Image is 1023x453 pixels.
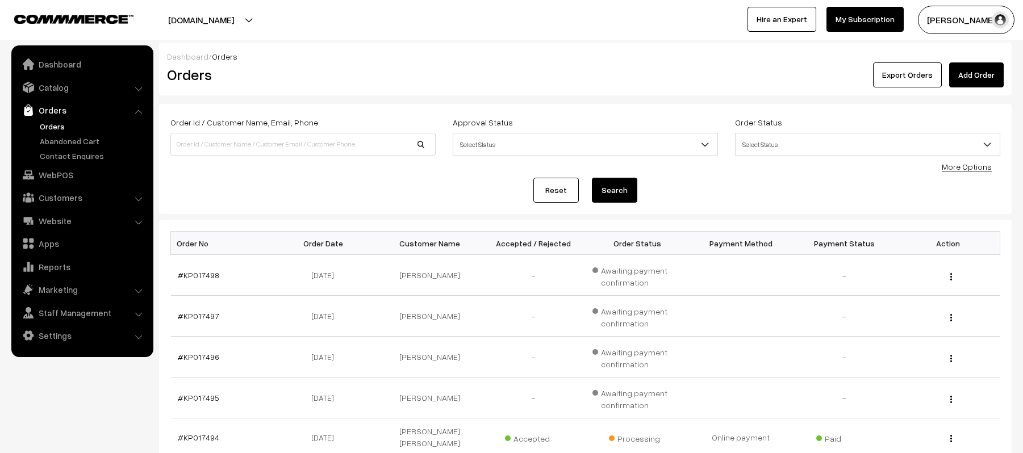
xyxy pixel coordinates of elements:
[826,7,904,32] a: My Subscription
[378,378,482,418] td: [PERSON_NAME]
[609,430,666,444] span: Processing
[453,116,513,128] label: Approval Status
[482,296,586,337] td: -
[178,393,219,402] a: #KP017495
[37,120,149,132] a: Orders
[14,15,133,23] img: COMMMERCE
[735,133,1000,156] span: Select Status
[950,273,952,280] img: Menu
[505,430,562,444] span: Accepted
[274,255,378,296] td: [DATE]
[274,378,378,418] td: [DATE]
[942,162,992,171] a: More Options
[178,433,219,442] a: #KP017494
[453,133,718,156] span: Select Status
[14,54,149,74] a: Dashboard
[274,296,378,337] td: [DATE]
[735,116,782,128] label: Order Status
[171,232,275,255] th: Order No
[736,135,1000,154] span: Select Status
[950,396,952,403] img: Menu
[592,178,637,203] button: Search
[14,100,149,120] a: Orders
[793,255,897,296] td: -
[14,257,149,277] a: Reports
[592,343,683,370] span: Awaiting payment confirmation
[167,52,208,61] a: Dashboard
[689,232,793,255] th: Payment Method
[170,133,436,156] input: Order Id / Customer Name / Customer Email / Customer Phone
[793,337,897,378] td: -
[950,355,952,362] img: Menu
[14,211,149,231] a: Website
[950,314,952,321] img: Menu
[793,296,897,337] td: -
[14,303,149,323] a: Staff Management
[453,135,717,154] span: Select Status
[918,6,1014,34] button: [PERSON_NAME]
[378,296,482,337] td: [PERSON_NAME]
[378,337,482,378] td: [PERSON_NAME]
[14,325,149,346] a: Settings
[816,430,873,444] span: Paid
[873,62,942,87] button: Export Orders
[748,7,816,32] a: Hire an Expert
[14,11,114,25] a: COMMMERCE
[592,384,683,411] span: Awaiting payment confirmation
[482,378,586,418] td: -
[14,77,149,98] a: Catalog
[167,66,435,83] h2: Orders
[274,232,378,255] th: Order Date
[378,232,482,255] th: Customer Name
[482,255,586,296] td: -
[178,352,219,362] a: #KP017496
[793,232,897,255] th: Payment Status
[378,255,482,296] td: [PERSON_NAME]
[212,52,237,61] span: Orders
[14,187,149,208] a: Customers
[274,337,378,378] td: [DATE]
[14,165,149,185] a: WebPOS
[950,435,952,442] img: Menu
[592,262,683,288] span: Awaiting payment confirmation
[170,116,318,128] label: Order Id / Customer Name, Email, Phone
[482,337,586,378] td: -
[992,11,1009,28] img: user
[14,279,149,300] a: Marketing
[592,303,683,329] span: Awaiting payment confirmation
[37,135,149,147] a: Abandoned Cart
[178,311,219,321] a: #KP017497
[949,62,1004,87] a: Add Order
[482,232,586,255] th: Accepted / Rejected
[793,378,897,418] td: -
[128,6,274,34] button: [DOMAIN_NAME]
[178,270,219,280] a: #KP017498
[14,233,149,254] a: Apps
[167,51,1004,62] div: /
[37,150,149,162] a: Contact Enquires
[533,178,579,203] a: Reset
[896,232,1000,255] th: Action
[586,232,690,255] th: Order Status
